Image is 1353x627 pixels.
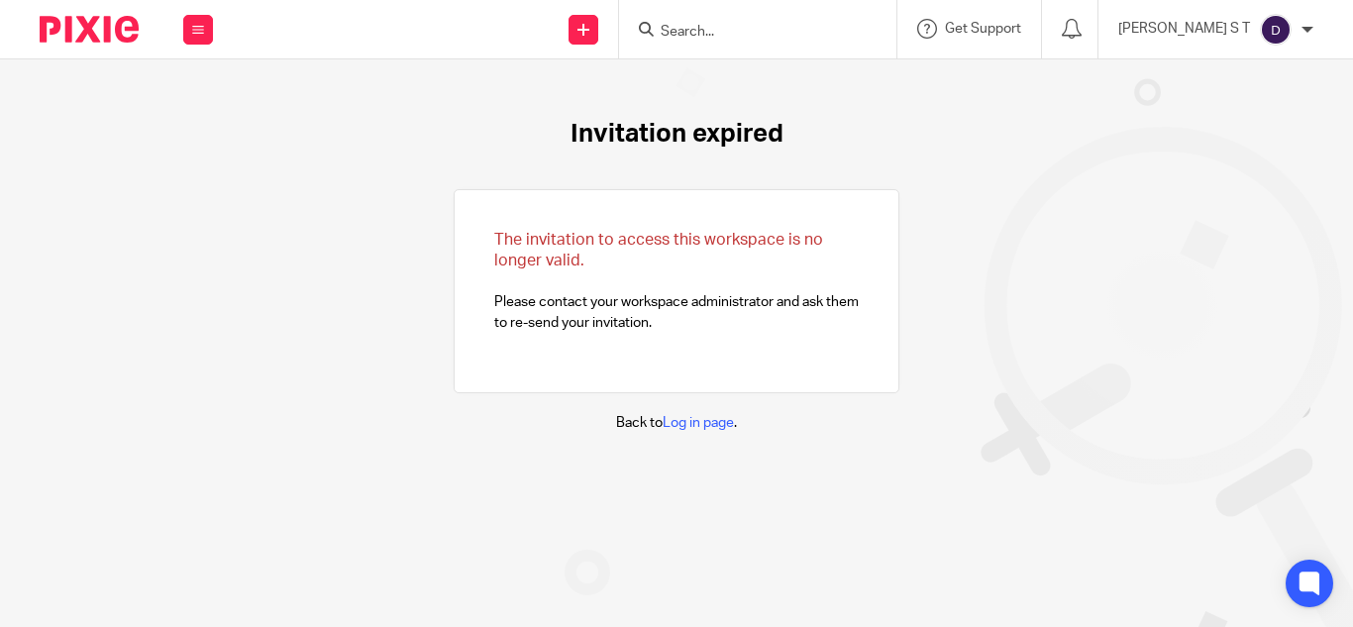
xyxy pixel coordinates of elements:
[494,232,823,268] span: The invitation to access this workspace is no longer valid.
[659,24,837,42] input: Search
[663,416,734,430] a: Log in page
[571,119,783,150] h1: Invitation expired
[616,413,737,433] p: Back to .
[1260,14,1292,46] img: svg%3E
[494,230,859,333] p: Please contact your workspace administrator and ask them to re-send your invitation.
[1118,19,1250,39] p: [PERSON_NAME] S T
[945,22,1021,36] span: Get Support
[40,16,139,43] img: Pixie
